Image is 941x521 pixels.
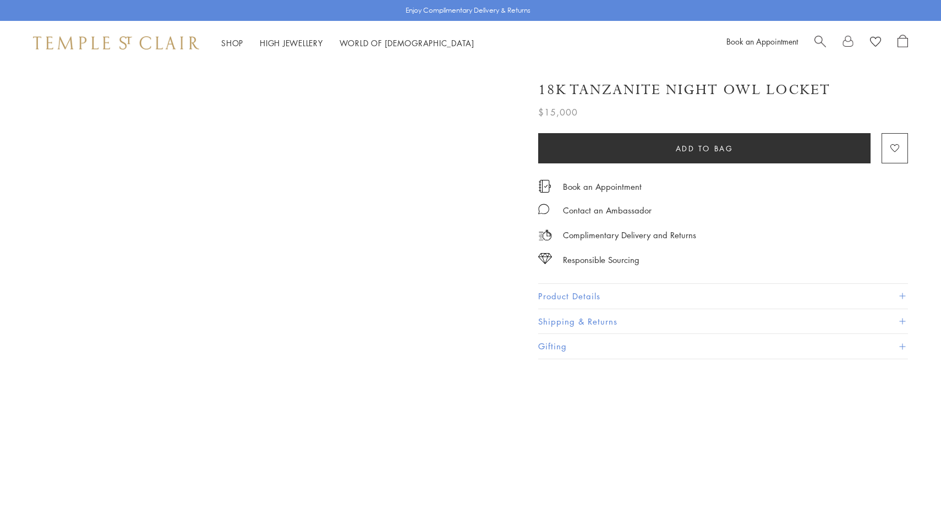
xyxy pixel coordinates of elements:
img: MessageIcon-01_2.svg [538,204,549,215]
nav: Main navigation [221,36,474,50]
a: Book an Appointment [563,180,642,193]
a: Search [814,35,826,51]
a: View Wishlist [870,35,881,51]
a: ShopShop [221,37,243,48]
button: Gifting [538,334,908,359]
button: Shipping & Returns [538,309,908,334]
button: Product Details [538,284,908,309]
div: Responsible Sourcing [563,253,639,267]
div: Contact an Ambassador [563,204,652,217]
button: Add to bag [538,133,871,163]
a: High JewelleryHigh Jewellery [260,37,323,48]
img: icon_appointment.svg [538,180,551,193]
a: Open Shopping Bag [898,35,908,51]
img: icon_sourcing.svg [538,253,552,264]
span: Add to bag [676,142,734,155]
img: icon_delivery.svg [538,228,552,242]
img: Temple St. Clair [33,36,199,50]
p: Enjoy Complimentary Delivery & Returns [406,5,530,16]
span: $15,000 [538,105,578,119]
h1: 18K Tanzanite Night Owl Locket [538,80,830,100]
a: Book an Appointment [726,36,798,47]
a: World of [DEMOGRAPHIC_DATA]World of [DEMOGRAPHIC_DATA] [340,37,474,48]
p: Complimentary Delivery and Returns [563,228,696,242]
